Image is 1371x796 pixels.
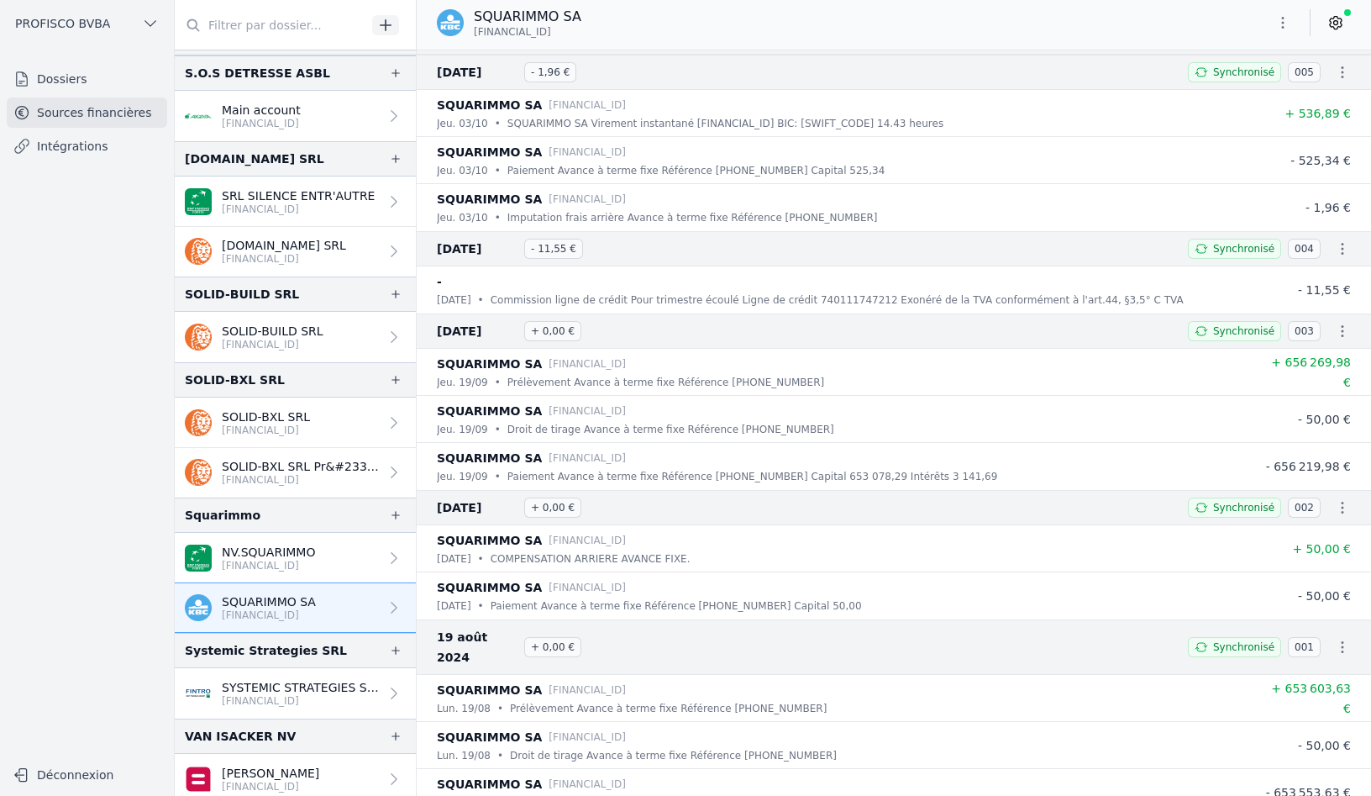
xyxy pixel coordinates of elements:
[437,209,488,226] p: jeu. 03/10
[474,25,551,39] span: [FINANCIAL_ID]
[185,238,212,265] img: ing.png
[437,271,442,292] p: -
[185,103,212,129] img: ARGENTA_ARSPBE22.png
[549,579,626,596] p: [FINANCIAL_ID]
[495,162,501,179] div: •
[437,292,471,308] p: [DATE]
[185,545,212,572] img: BNP_BE_BUSINESS_GEBABEBB.png
[175,668,416,719] a: SYSTEMIC STRATEGIES SRL [FINANCIAL_ID]
[524,637,581,657] span: + 0,00 €
[7,98,167,128] a: Sources financières
[437,551,471,567] p: [DATE]
[507,374,824,391] p: Prélèvement Avance à terme fixe Référence [PHONE_NUMBER]
[175,91,416,141] a: Main account [FINANCIAL_ID]
[437,448,542,468] p: SQUARIMMO SA
[437,401,542,421] p: SQUARIMMO SA
[222,102,301,119] p: Main account
[437,62,517,82] span: [DATE]
[175,448,416,498] a: SOLID-BXL SRL Pr&#233;compte//Imp&#244;t [FINANCIAL_ID]
[497,747,503,764] div: •
[437,598,471,614] p: [DATE]
[1284,107,1351,120] span: + 536,89 €
[1288,498,1321,518] span: 002
[1288,637,1321,657] span: 001
[549,776,626,793] p: [FINANCIAL_ID]
[175,398,416,448] a: SOLID-BXL SRL [FINANCIAL_ID]
[222,780,319,793] p: [FINANCIAL_ID]
[437,115,488,132] p: jeu. 03/10
[510,747,837,764] p: Droit de tirage Avance à terme fixe Référence [PHONE_NUMBER]
[15,15,110,32] span: PROFISCO BVBA
[1266,460,1351,473] span: - 656 219,98 €
[1298,283,1351,297] span: - 11,55 €
[437,468,488,485] p: jeu. 19/09
[491,551,691,567] p: COMPENSATION ARRIERE AVANCE FIXE.
[1213,640,1274,654] span: Synchronisé
[549,450,626,467] p: [FINANCIAL_ID]
[437,189,542,209] p: SQUARIMMO SA
[549,729,626,746] p: [FINANCIAL_ID]
[478,292,484,308] div: •
[185,640,347,661] div: Systemic Strategies SRL
[437,95,542,115] p: SQUARIMMO SA
[507,209,878,226] p: Imputation frais arrière Avance à terme fixe Référence [PHONE_NUMBER]
[222,694,379,708] p: [FINANCIAL_ID]
[222,765,319,782] p: [PERSON_NAME]
[437,374,488,391] p: jeu. 19/09
[1292,542,1351,556] span: + 50,00 €
[437,9,464,36] img: kbc.png
[437,239,517,259] span: [DATE]
[495,421,501,438] div: •
[549,682,626,698] p: [FINANCIAL_ID]
[185,505,260,525] div: Squarimmo
[222,458,379,475] p: SOLID-BXL SRL Pr&#233;compte//Imp&#244;t
[437,421,488,438] p: jeu. 19/09
[507,115,943,132] p: SQUARIMMO SA Virement instantané [FINANCIAL_ID] BIC: [SWIFT_CODE] 14.43 heures
[222,679,379,696] p: SYSTEMIC STRATEGIES SRL
[222,117,301,130] p: [FINANCIAL_ID]
[549,97,626,113] p: [FINANCIAL_ID]
[1213,501,1274,514] span: Synchronisé
[437,498,517,518] span: [DATE]
[478,551,484,567] div: •
[175,583,416,633] a: SQUARIMMO SA [FINANCIAL_ID]
[510,700,827,717] p: Prélèvement Avance à terme fixe Référence [PHONE_NUMBER]
[524,321,581,341] span: + 0,00 €
[185,680,212,707] img: FINTRO_BE_BUSINESS_GEBABEBB.png
[524,498,581,518] span: + 0,00 €
[437,680,542,700] p: SQUARIMMO SA
[437,530,542,551] p: SQUARIMMO SA
[185,149,324,169] div: [DOMAIN_NAME] SRL
[185,370,285,390] div: SOLID-BXL SRL
[549,532,626,549] p: [FINANCIAL_ID]
[222,203,375,216] p: [FINANCIAL_ID]
[549,191,626,208] p: [FINANCIAL_ID]
[222,187,375,204] p: SRL SILENCE ENTR'AUTRE
[437,700,491,717] p: lun. 19/08
[491,598,862,614] p: Paiement Avance à terme fixe Référence [PHONE_NUMBER] Capital 50,00
[175,227,416,277] a: [DOMAIN_NAME] SRL [FINANCIAL_ID]
[507,162,885,179] p: Paiement Avance à terme fixe Référence [PHONE_NUMBER] Capital 525,34
[222,424,310,437] p: [FINANCIAL_ID]
[497,700,503,717] div: •
[495,468,501,485] div: •
[222,338,323,351] p: [FINANCIAL_ID]
[222,559,315,572] p: [FINANCIAL_ID]
[474,7,581,27] p: SQUARIMMO SA
[437,747,491,764] p: lun. 19/08
[549,356,626,372] p: [FINANCIAL_ID]
[1298,413,1351,426] span: - 50,00 €
[1298,739,1351,752] span: - 50,00 €
[1290,154,1351,167] span: - 525,34 €
[222,544,315,561] p: NV.SQUARIMMO
[495,209,501,226] div: •
[175,177,416,227] a: SRL SILENCE ENTR'AUTRE [FINANCIAL_ID]
[437,727,542,747] p: SQUARIMMO SA
[1271,356,1351,389] span: + 656 269,98 €
[185,459,212,486] img: ing.png
[437,354,542,374] p: SQUARIMMO SA
[437,142,542,162] p: SQUARIMMO SA
[222,323,323,340] p: SOLID-BUILD SRL
[7,64,167,94] a: Dossiers
[549,144,626,161] p: [FINANCIAL_ID]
